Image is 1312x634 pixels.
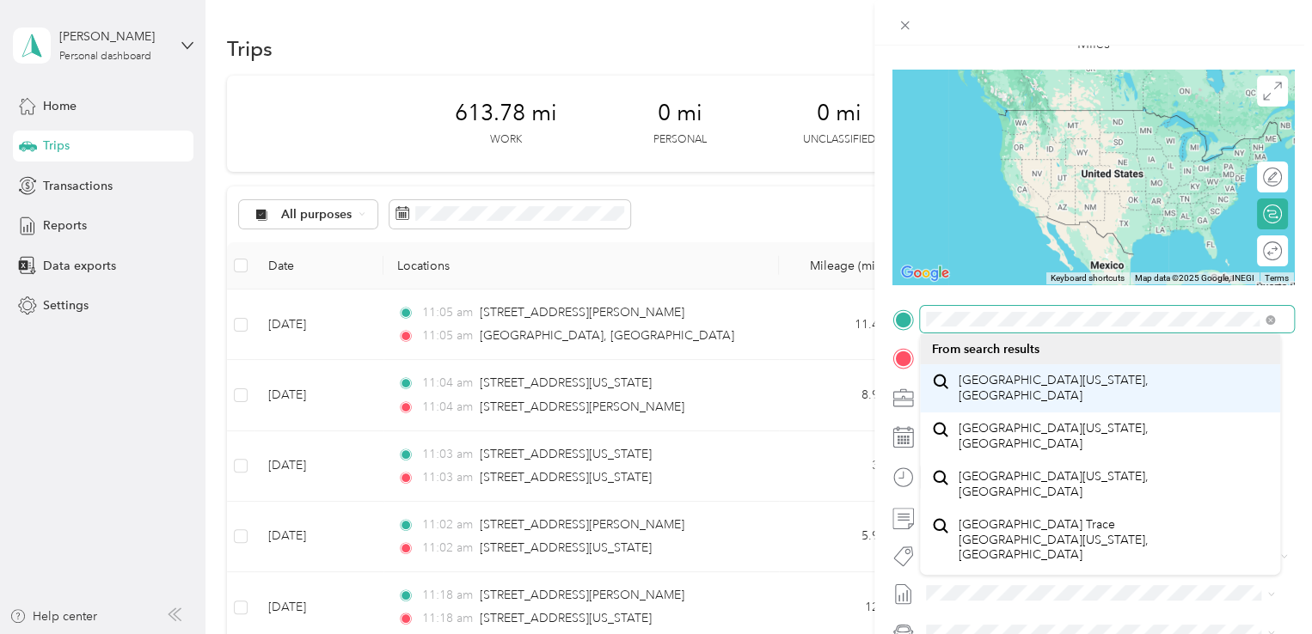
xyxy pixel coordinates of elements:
[1135,273,1254,283] span: Map data ©2025 Google, INEGI
[1051,272,1125,284] button: Keyboard shortcuts
[932,342,1039,357] span: From search results
[959,373,1269,403] span: [GEOGRAPHIC_DATA][US_STATE], [GEOGRAPHIC_DATA]
[897,262,953,284] a: Open this area in Google Maps (opens a new window)
[959,421,1269,451] span: [GEOGRAPHIC_DATA][US_STATE], [GEOGRAPHIC_DATA]
[959,469,1269,499] span: [GEOGRAPHIC_DATA][US_STATE], [GEOGRAPHIC_DATA]
[1216,538,1312,634] iframe: Everlance-gr Chat Button Frame
[959,517,1269,563] span: [GEOGRAPHIC_DATA] Trace [GEOGRAPHIC_DATA][US_STATE], [GEOGRAPHIC_DATA]
[897,262,953,284] img: Google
